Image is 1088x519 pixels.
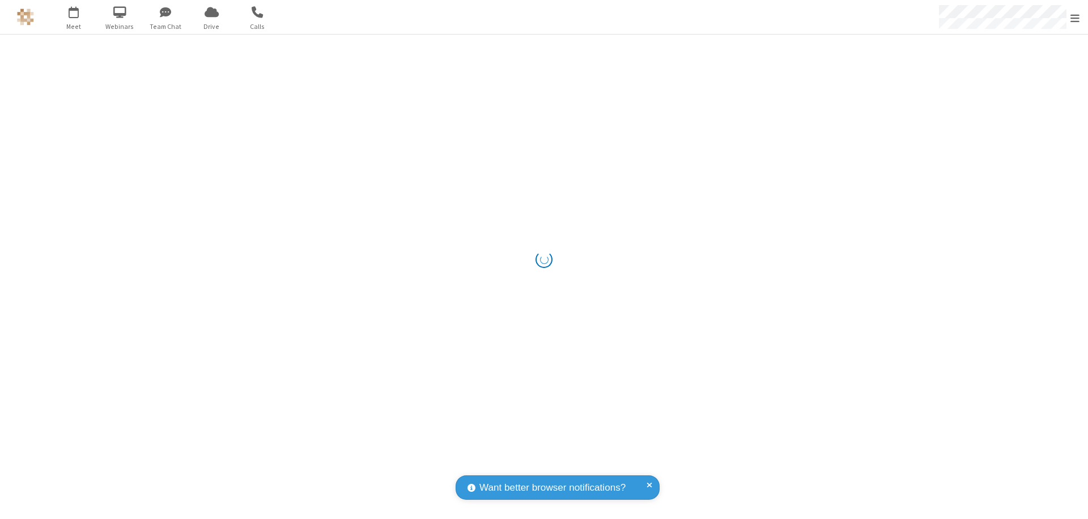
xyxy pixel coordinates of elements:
[190,22,233,32] span: Drive
[17,8,34,25] img: QA Selenium DO NOT DELETE OR CHANGE
[53,22,95,32] span: Meet
[479,480,626,495] span: Want better browser notifications?
[99,22,141,32] span: Webinars
[144,22,187,32] span: Team Chat
[236,22,279,32] span: Calls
